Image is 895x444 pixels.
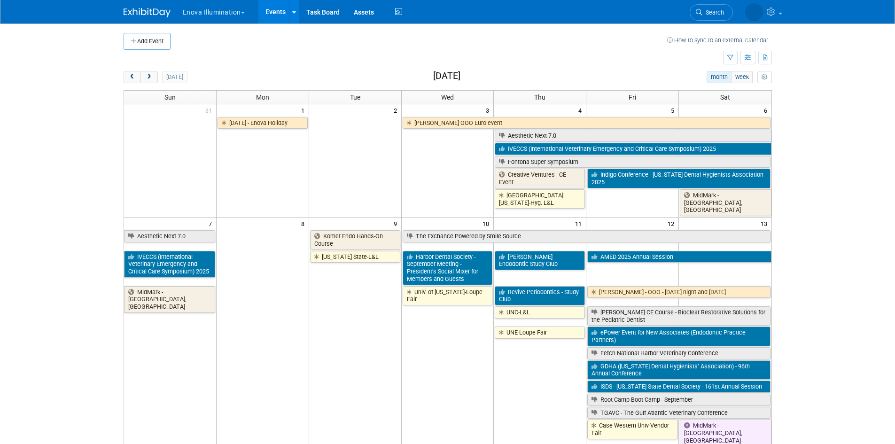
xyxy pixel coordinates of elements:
span: 1 [300,104,309,116]
a: [GEOGRAPHIC_DATA][US_STATE]-Hyg. L&L [495,189,585,209]
a: How to sync to an external calendar... [667,37,772,44]
img: Sarah Swinick [745,3,763,21]
a: TGAVC - The Gulf Atlantic Veterinary Conference [587,407,770,419]
span: Search [702,9,724,16]
a: MidMark - [GEOGRAPHIC_DATA], [GEOGRAPHIC_DATA] [680,189,771,216]
button: next [140,71,158,83]
span: Mon [256,93,269,101]
button: prev [124,71,141,83]
a: GDHA ([US_STATE] Dental Hygienists’ Association) - 96th Annual Conference [587,360,770,380]
span: Fri [629,93,636,101]
a: Komet Endo Hands-On Course [310,230,400,249]
span: 4 [577,104,586,116]
a: [PERSON_NAME] CE Course - Bioclear Restorative Solutions for the Pediatric Dentist [587,306,770,326]
h2: [DATE] [433,71,460,81]
a: [US_STATE] State-L&L [310,251,400,263]
a: MidMark - [GEOGRAPHIC_DATA], [GEOGRAPHIC_DATA] [124,286,215,313]
span: Sun [164,93,176,101]
button: month [707,71,732,83]
img: ExhibitDay [124,8,171,17]
a: [PERSON_NAME] Endodontic Study Club [495,251,585,270]
a: Aesthetic Next 7.0 [124,230,215,242]
span: 12 [667,218,678,229]
span: Tue [350,93,360,101]
a: IVECCS (International Veterinary Emergency and Critical Care Symposium) 2025 [495,143,771,155]
a: Fetch National Harbor Veterinary Conference [587,347,770,359]
a: UNC-L&L [495,306,585,319]
span: 13 [760,218,771,229]
a: Search [690,4,733,21]
span: 5 [670,104,678,116]
button: [DATE] [162,71,187,83]
span: 9 [393,218,401,229]
button: week [731,71,753,83]
a: Revive Periodontics - Study Club [495,286,585,305]
a: Creative Ventures - CE Event [495,169,585,188]
button: Add Event [124,33,171,50]
a: UNE-Loupe Fair [495,327,585,339]
a: [DATE] - Enova Holiday [218,117,308,129]
span: Wed [441,93,454,101]
a: Harbor Dental Society - September Meeting - President’s Social Mixer for Members and Guests [403,251,493,285]
span: 11 [574,218,586,229]
a: Indigo Conference - [US_STATE] Dental Hygienists Association 2025 [587,169,770,188]
a: Case Western Univ-Vendor Fair [587,420,677,439]
a: [PERSON_NAME] - OOO - [DATE] night and [DATE] [587,286,770,298]
a: Fontona Super Symposium [495,156,770,168]
span: 6 [763,104,771,116]
span: 2 [393,104,401,116]
a: Root Camp Boot Camp - September [587,394,770,406]
span: Thu [534,93,545,101]
a: Univ. of [US_STATE]-Loupe Fair [403,286,493,305]
span: 7 [208,218,216,229]
span: 3 [485,104,493,116]
button: myCustomButton [757,71,771,83]
a: [PERSON_NAME] OOO Euro event [403,117,770,129]
a: ISDS - [US_STATE] State Dental Society - 161st Annual Session [587,381,770,393]
span: Sat [720,93,730,101]
a: IVECCS (International Veterinary Emergency and Critical Care Symposium) 2025 [124,251,215,278]
a: ePower Event for New Associates (Endodontic Practice Partners) [587,327,770,346]
a: Aesthetic Next 7.0 [495,130,771,142]
a: The Exchance Powered by Smile Source [403,230,770,242]
span: 8 [300,218,309,229]
span: 10 [482,218,493,229]
span: 31 [204,104,216,116]
i: Personalize Calendar [762,74,768,80]
a: AMED 2025 Annual Session [587,251,771,263]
